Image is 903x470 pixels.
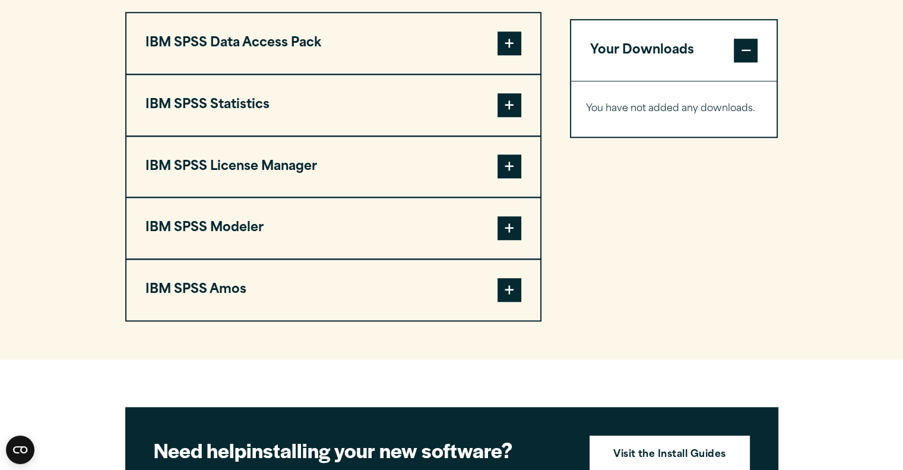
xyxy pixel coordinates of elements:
button: Your Downloads [571,20,777,81]
button: IBM SPSS Data Access Pack [126,13,540,74]
h2: installing your new software? [154,437,569,463]
button: IBM SPSS Amos [126,260,540,320]
p: You have not added any downloads. [586,100,762,118]
button: IBM SPSS License Manager [126,137,540,197]
strong: Visit the Install Guides [613,447,726,463]
button: IBM SPSS Statistics [126,75,540,135]
strong: Need help [154,436,246,464]
div: Your Downloads [571,81,777,137]
button: Open CMP widget [6,436,34,464]
button: IBM SPSS Modeler [126,198,540,258]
